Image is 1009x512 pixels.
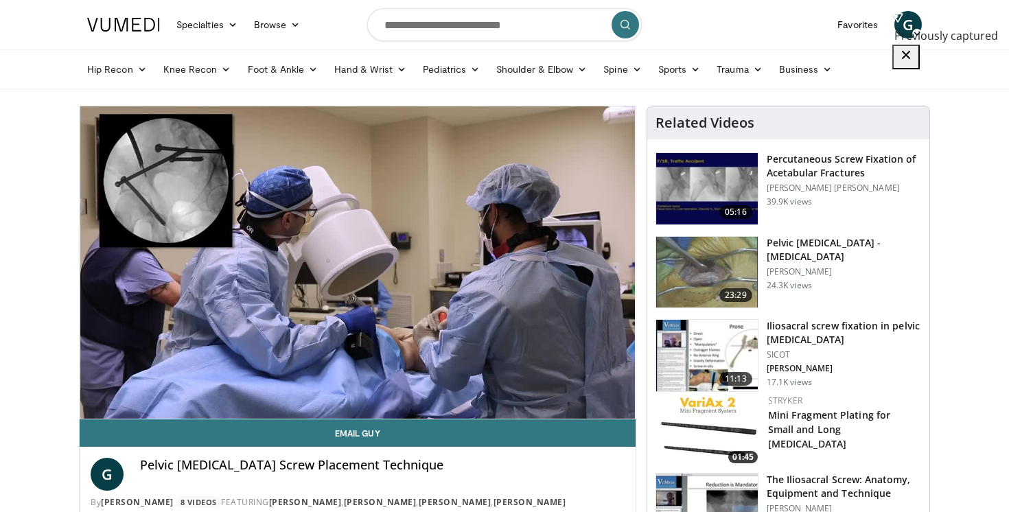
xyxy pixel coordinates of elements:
a: Hip Recon [79,56,155,83]
a: 05:16 Percutaneous Screw Fixation of Acetabular Fractures [PERSON_NAME] [PERSON_NAME] 39.9K views [656,152,921,225]
img: b37175e7-6a0c-4ed3-b9ce-2cebafe6c791.150x105_q85_crop-smart_upscale.jpg [658,395,761,467]
span: 23:29 [719,288,752,302]
a: 11:13 Iliosacral screw fixation in pelvic [MEDICAL_DATA] SICOT [PERSON_NAME] 17.1K views [656,319,921,392]
span: 05:16 [719,205,752,219]
a: Business [771,56,841,83]
a: Trauma [708,56,771,83]
a: Mini Fragment Plating for Small and Long [MEDICAL_DATA] [768,408,891,450]
video-js: Video Player [80,106,636,419]
img: VuMedi Logo [87,18,160,32]
a: Sports [650,56,709,83]
a: [PERSON_NAME] [419,496,491,508]
p: SICOT [767,349,921,360]
p: [PERSON_NAME] [767,266,921,277]
a: Email Guy [80,419,636,447]
a: Hand & Wrist [326,56,415,83]
a: Knee Recon [155,56,240,83]
span: 11:13 [719,372,752,386]
a: [PERSON_NAME] [344,496,417,508]
a: Favorites [829,11,886,38]
span: 01:45 [728,451,758,463]
a: [PERSON_NAME] [494,496,566,508]
a: Pediatrics [415,56,488,83]
a: 01:45 [658,395,761,467]
div: By FEATURING , , , [91,496,625,509]
p: [PERSON_NAME] [767,363,921,374]
h3: Iliosacral screw fixation in pelvic [MEDICAL_DATA] [767,319,921,347]
h3: Percutaneous Screw Fixation of Acetabular Fractures [767,152,921,180]
h4: Related Videos [656,115,754,131]
a: G [91,458,124,491]
a: Spine [595,56,649,83]
a: Stryker [768,395,802,406]
a: Shoulder & Elbow [488,56,595,83]
p: 17.1K views [767,377,812,388]
a: Browse [246,11,309,38]
input: Search topics, interventions [367,8,642,41]
h3: The Iliosacral Screw: Anatomy, Equipment and Technique [767,473,921,500]
p: 24.3K views [767,280,812,291]
a: G [894,11,922,38]
img: d5ySKFN8UhyXrjO34yMDoxOjByOwWswz_1.150x105_q85_crop-smart_upscale.jpg [656,320,758,391]
img: 134112_0000_1.png.150x105_q85_crop-smart_upscale.jpg [656,153,758,224]
a: [PERSON_NAME] [101,496,174,508]
a: [PERSON_NAME] [269,496,342,508]
h4: Pelvic [MEDICAL_DATA] Screw Placement Technique [140,458,625,473]
a: 23:29 Pelvic [MEDICAL_DATA] - [MEDICAL_DATA] [PERSON_NAME] 24.3K views [656,236,921,309]
p: 39.9K views [767,196,812,207]
img: dC9YmUV2gYCgMiZn4xMDoxOjBrO-I4W8_3.150x105_q85_crop-smart_upscale.jpg [656,237,758,308]
a: 8 Videos [176,496,221,508]
h3: Pelvic [MEDICAL_DATA] - [MEDICAL_DATA] [767,236,921,264]
a: Foot & Ankle [240,56,327,83]
a: Specialties [168,11,246,38]
p: [PERSON_NAME] [PERSON_NAME] [767,183,921,194]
